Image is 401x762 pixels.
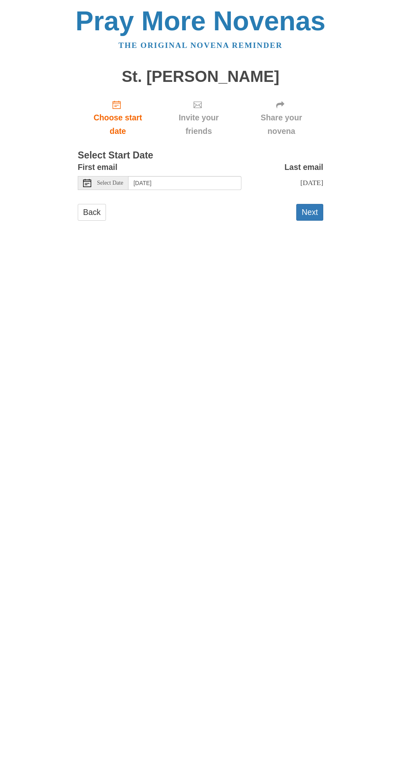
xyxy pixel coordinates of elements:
div: Click "Next" to confirm your start date first. [158,93,239,142]
a: The original novena reminder [119,41,283,50]
label: Last email [284,161,323,174]
button: Next [296,204,323,221]
span: Invite your friends [166,111,231,138]
a: Back [78,204,106,221]
span: Share your novena [248,111,315,138]
label: First email [78,161,117,174]
h1: St. [PERSON_NAME] [78,68,323,86]
div: Click "Next" to confirm your start date first. [239,93,323,142]
a: Pray More Novenas [76,6,326,36]
span: Select Date [97,180,123,186]
h3: Select Start Date [78,150,323,161]
span: Choose start date [86,111,150,138]
span: [DATE] [300,179,323,187]
a: Choose start date [78,93,158,142]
